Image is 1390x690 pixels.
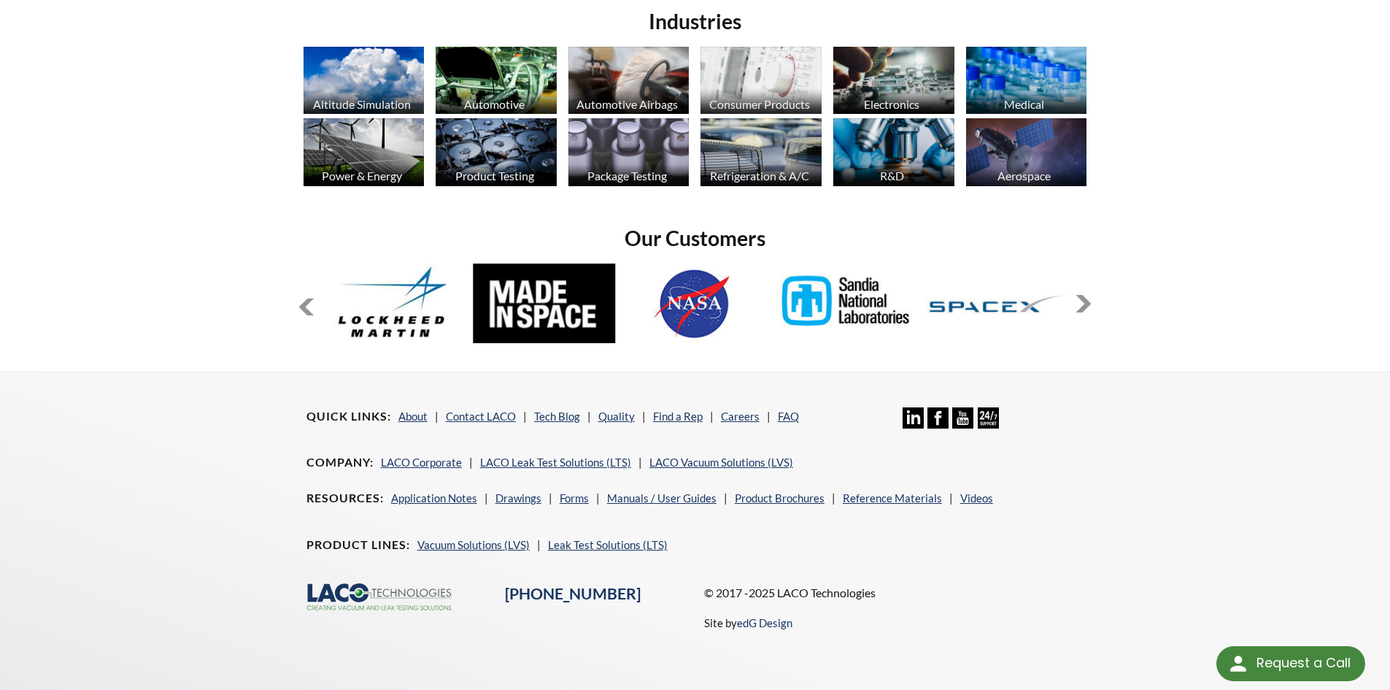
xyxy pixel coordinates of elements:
[436,118,557,186] img: industry_ProductTesting_670x376.jpg
[417,538,530,551] a: Vacuum Solutions (LVS)
[833,118,954,190] a: R&D
[306,491,384,506] h4: Resources
[304,118,425,186] img: industry_Power-2_670x376.jpg
[391,491,477,505] a: Application Notes
[700,118,822,186] img: industry_HVAC_670x376.jpg
[480,456,631,469] a: LACO Leak Test Solutions (LTS)
[306,409,391,424] h4: Quick Links
[700,47,822,115] img: industry_Consumer_670x376.jpg
[624,264,766,343] img: NASA.jpg
[704,583,1084,602] p: © 2017 -2025 LACO Technologies
[833,47,954,118] a: Electronics
[926,264,1068,343] img: SpaceX.jpg
[598,410,635,423] a: Quality
[436,47,557,115] img: industry_Automotive_670x376.jpg
[381,456,462,469] a: LACO Corporate
[548,538,668,551] a: Leak Test Solutions (LTS)
[1256,646,1351,680] div: Request a Call
[700,47,822,118] a: Consumer Products
[831,169,953,183] div: R&D
[301,169,423,183] div: Power & Energy
[966,47,1087,118] a: Medical
[566,97,688,111] div: Automotive Airbags
[568,47,690,118] a: Automotive Airbags
[433,97,555,111] div: Automotive
[966,47,1087,115] img: industry_Medical_670x376.jpg
[306,455,374,470] h4: Company
[735,491,825,505] a: Product Brochures
[831,97,953,111] div: Electronics
[298,8,1093,35] h2: Industries
[505,584,641,603] a: [PHONE_NUMBER]
[698,97,820,111] div: Consumer Products
[398,410,428,423] a: About
[323,264,465,343] img: Lockheed-Martin.jpg
[649,456,793,469] a: LACO Vacuum Solutions (LVS)
[495,491,541,505] a: Drawings
[304,47,425,115] img: industry_AltitudeSim_670x376.jpg
[833,47,954,115] img: industry_Electronics_670x376.jpg
[473,264,615,343] img: MadeInSpace.jpg
[704,614,792,632] p: Site by
[433,169,555,183] div: Product Testing
[653,410,703,423] a: Find a Rep
[966,118,1087,190] a: Aerospace
[978,418,999,431] a: 24/7 Support
[566,169,688,183] div: Package Testing
[778,410,799,423] a: FAQ
[304,118,425,190] a: Power & Energy
[568,118,690,190] a: Package Testing
[964,97,1086,111] div: Medical
[301,97,423,111] div: Altitude Simulation
[436,47,557,118] a: Automotive
[298,225,1093,252] h2: Our Customers
[833,118,954,186] img: industry_R_D_670x376.jpg
[960,491,993,505] a: Videos
[1227,652,1250,675] img: round button
[964,169,1086,183] div: Aerospace
[534,410,580,423] a: Tech Blog
[446,410,516,423] a: Contact LACO
[568,118,690,186] img: industry_Package_670x376.jpg
[436,118,557,190] a: Product Testing
[560,491,589,505] a: Forms
[966,118,1087,186] img: Artboard_1.jpg
[304,47,425,118] a: Altitude Simulation
[737,616,792,629] a: edG Design
[568,47,690,115] img: industry_Auto-Airbag_670x376.jpg
[775,264,917,343] img: Sandia-Natl-Labs.jpg
[1216,646,1365,681] div: Request a Call
[843,491,942,505] a: Reference Materials
[607,491,717,505] a: Manuals / User Guides
[306,537,410,553] h4: Product Lines
[978,407,999,429] img: 24/7 Support Icon
[721,410,760,423] a: Careers
[700,118,822,190] a: Refrigeration & A/C
[698,169,820,183] div: Refrigeration & A/C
